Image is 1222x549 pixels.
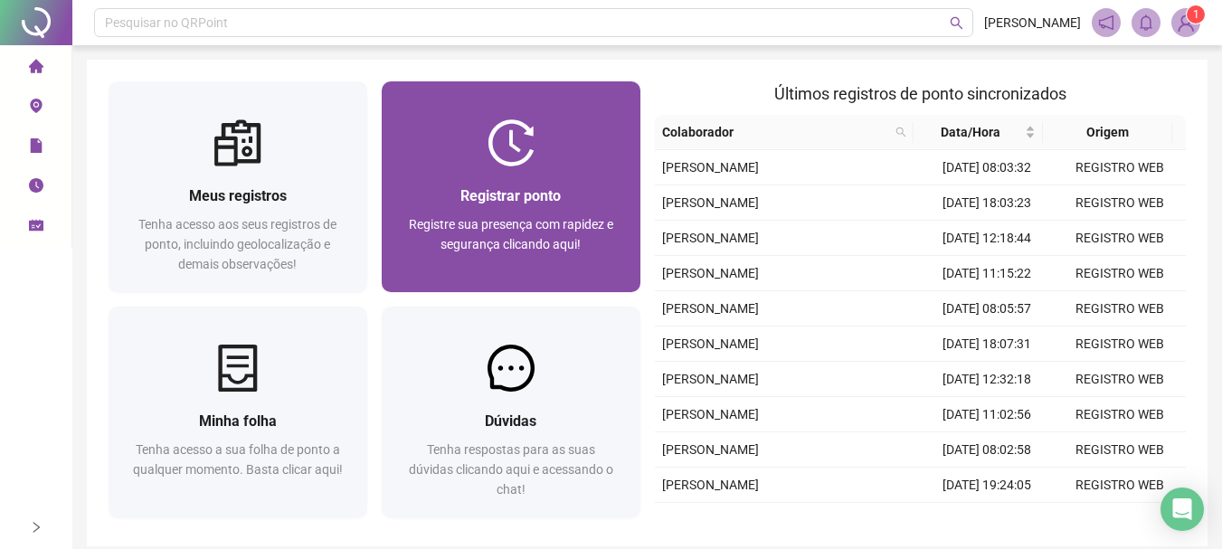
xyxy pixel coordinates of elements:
[920,432,1053,468] td: [DATE] 08:02:58
[1193,8,1199,21] span: 1
[920,150,1053,185] td: [DATE] 08:03:32
[984,13,1081,33] span: [PERSON_NAME]
[1160,487,1204,531] div: Open Intercom Messenger
[1053,256,1186,291] td: REGISTRO WEB
[662,266,759,280] span: [PERSON_NAME]
[1053,150,1186,185] td: REGISTRO WEB
[1053,221,1186,256] td: REGISTRO WEB
[460,187,561,204] span: Registrar ponto
[1138,14,1154,31] span: bell
[30,521,43,534] span: right
[914,115,1043,150] th: Data/Hora
[1053,291,1186,327] td: REGISTRO WEB
[109,81,367,292] a: Meus registrosTenha acesso aos seus registros de ponto, incluindo geolocalização e demais observa...
[138,217,336,271] span: Tenha acesso aos seus registros de ponto, incluindo geolocalização e demais observações!
[409,442,613,497] span: Tenha respostas para as suas dúvidas clicando aqui e acessando o chat!
[892,118,910,146] span: search
[1053,362,1186,397] td: REGISTRO WEB
[920,291,1053,327] td: [DATE] 08:05:57
[920,256,1053,291] td: [DATE] 11:15:22
[920,503,1053,538] td: [DATE] 12:33:51
[662,195,759,210] span: [PERSON_NAME]
[29,130,43,166] span: file
[1172,9,1199,36] img: 90494
[1098,14,1114,31] span: notification
[189,187,287,204] span: Meus registros
[1053,185,1186,221] td: REGISTRO WEB
[662,301,759,316] span: [PERSON_NAME]
[409,217,613,251] span: Registre sua presença com rapidez e segurança clicando aqui!
[921,122,1021,142] span: Data/Hora
[29,210,43,246] span: schedule
[920,468,1053,503] td: [DATE] 19:24:05
[662,160,759,175] span: [PERSON_NAME]
[29,51,43,87] span: home
[1053,432,1186,468] td: REGISTRO WEB
[662,442,759,457] span: [PERSON_NAME]
[133,442,343,477] span: Tenha acesso a sua folha de ponto a qualquer momento. Basta clicar aqui!
[920,362,1053,397] td: [DATE] 12:32:18
[1043,115,1172,150] th: Origem
[920,185,1053,221] td: [DATE] 18:03:23
[920,327,1053,362] td: [DATE] 18:07:31
[950,16,963,30] span: search
[485,412,536,430] span: Dúvidas
[774,84,1066,103] span: Últimos registros de ponto sincronizados
[895,127,906,137] span: search
[382,81,640,292] a: Registrar pontoRegistre sua presença com rapidez e segurança clicando aqui!
[109,307,367,517] a: Minha folhaTenha acesso a sua folha de ponto a qualquer momento. Basta clicar aqui!
[662,372,759,386] span: [PERSON_NAME]
[662,336,759,351] span: [PERSON_NAME]
[920,221,1053,256] td: [DATE] 12:18:44
[662,407,759,421] span: [PERSON_NAME]
[1053,397,1186,432] td: REGISTRO WEB
[29,90,43,127] span: environment
[382,307,640,517] a: DúvidasTenha respostas para as suas dúvidas clicando aqui e acessando o chat!
[1053,327,1186,362] td: REGISTRO WEB
[662,478,759,492] span: [PERSON_NAME]
[662,122,888,142] span: Colaborador
[662,231,759,245] span: [PERSON_NAME]
[920,397,1053,432] td: [DATE] 11:02:56
[199,412,277,430] span: Minha folha
[1053,468,1186,503] td: REGISTRO WEB
[29,170,43,206] span: clock-circle
[1187,5,1205,24] sup: Atualize o seu contato no menu Meus Dados
[1053,503,1186,538] td: REGISTRO WEB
